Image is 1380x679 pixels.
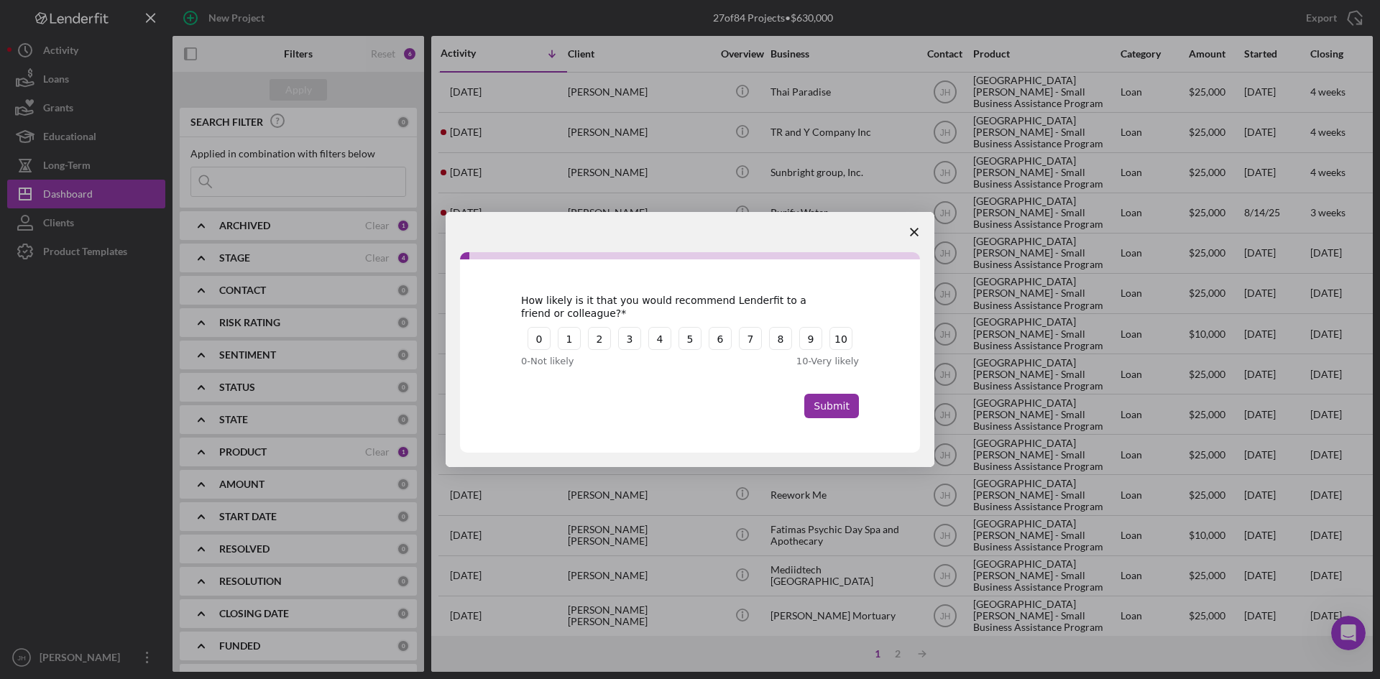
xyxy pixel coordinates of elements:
[730,354,859,369] div: 10 - Very likely
[521,354,650,369] div: 0 - Not likely
[528,327,551,350] button: 0
[769,327,792,350] button: 8
[709,327,732,350] button: 6
[894,212,934,252] span: Close survey
[799,327,822,350] button: 9
[648,327,671,350] button: 4
[678,327,701,350] button: 5
[618,327,641,350] button: 3
[558,327,581,350] button: 1
[588,327,611,350] button: 2
[829,327,852,350] button: 10
[739,327,762,350] button: 7
[521,294,837,320] div: How likely is it that you would recommend Lenderfit to a friend or colleague?
[804,394,859,418] button: Submit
